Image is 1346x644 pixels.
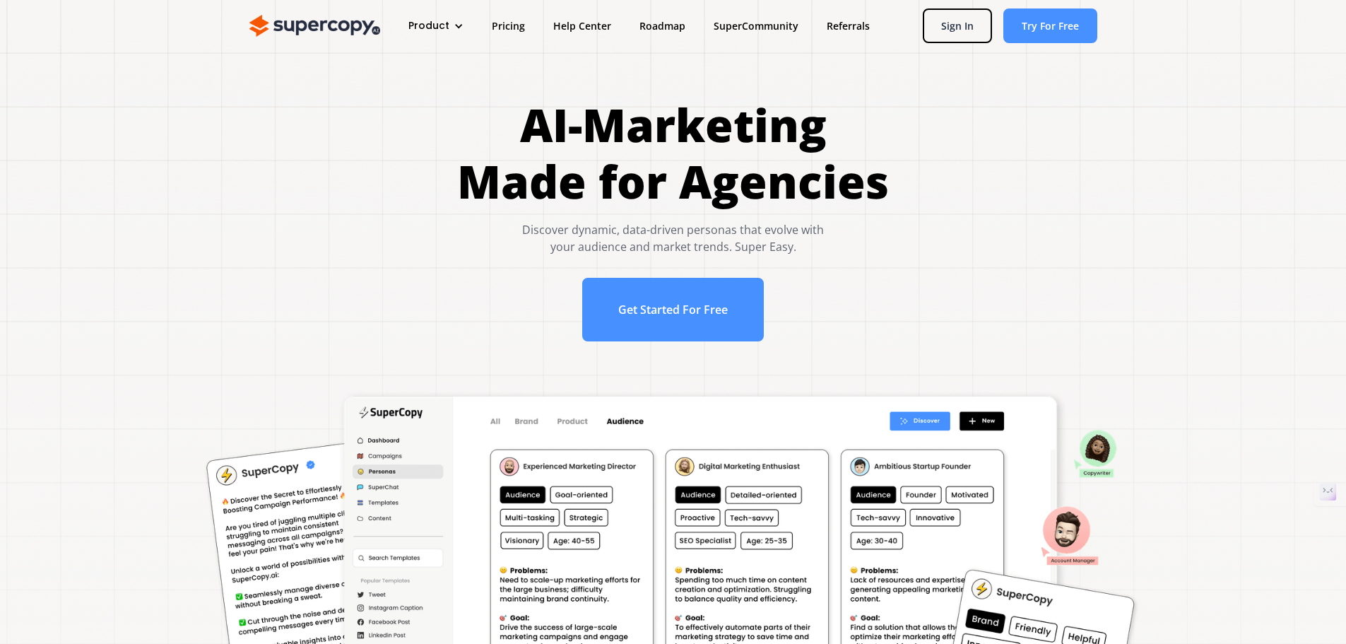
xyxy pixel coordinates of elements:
h1: AI-Marketing Made for Agencies [457,97,889,210]
a: Help Center [539,13,625,39]
div: Product [408,18,449,33]
a: Get Started For Free [582,278,764,341]
a: Roadmap [625,13,699,39]
a: Pricing [478,13,539,39]
a: SuperCommunity [699,13,813,39]
a: Try For Free [1003,8,1097,43]
div: Discover dynamic, data-driven personas that evolve with your audience and market trends. Super Easy. [457,221,889,255]
a: Referrals [813,13,884,39]
div: Product [394,13,478,39]
a: Sign In [923,8,992,43]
